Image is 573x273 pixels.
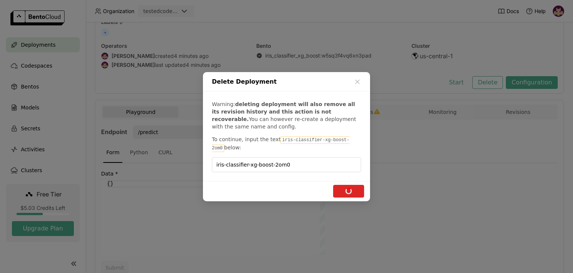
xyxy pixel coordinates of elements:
[212,116,356,130] span: You can however re-create a deployment with the same name and config.
[224,145,241,151] span: below:
[345,187,353,195] i: loading
[212,136,281,142] span: To continue, input the text
[212,136,350,152] code: iris-classifier-xg-boost-2om0
[203,72,370,91] div: Delete Deployment
[203,72,370,201] div: dialog
[212,101,235,107] span: Warning:
[212,101,355,122] b: deleting deployment will also remove all its revision history and this action is not recoverable.
[333,185,364,198] button: loading Delete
